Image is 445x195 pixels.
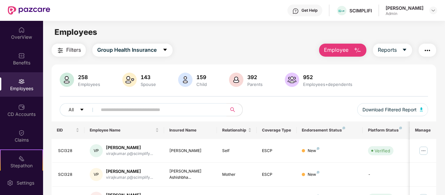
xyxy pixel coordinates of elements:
[169,148,212,154] div: [PERSON_NAME]
[308,172,319,178] div: New
[246,74,264,80] div: 392
[317,171,319,174] img: svg+xml;base64,PHN2ZyB4bWxucz0iaHR0cDovL3d3dy53My5vcmcvMjAwMC9zdmciIHdpZHRoPSI4IiBoZWlnaHQ9IjgiIH...
[90,144,103,157] div: VP
[90,128,154,133] span: Employee Name
[139,74,157,80] div: 143
[18,78,25,85] img: svg+xml;base64,PHN2ZyBpZD0iRW1wbG95ZWVzIiB4bWxucz0iaHR0cDovL3d3dy53My5vcmcvMjAwMC9zdmciIHdpZHRoPS...
[363,163,409,187] td: -
[257,121,297,139] th: Coverage Type
[18,155,25,162] img: svg+xml;base64,PHN2ZyB4bWxucz0iaHR0cDovL3d3dy53My5vcmcvMjAwMC9zdmciIHdpZHRoPSIyMSIgaGVpZ2h0PSIyMC...
[56,47,64,54] img: svg+xml;base64,PHN2ZyB4bWxucz0iaHR0cDovL3d3dy53My5vcmcvMjAwMC9zdmciIHdpZHRoPSIyNCIgaGVpZ2h0PSIyNC...
[1,162,42,169] div: Stepathon
[178,73,192,87] img: svg+xml;base64,PHN2ZyB4bWxucz0iaHR0cDovL3d3dy53My5vcmcvMjAwMC9zdmciIHhtbG5zOnhsaW5rPSJodHRwOi8vd3...
[8,6,50,15] img: New Pazcare Logo
[410,121,436,139] th: Manage
[54,27,97,37] span: Employees
[302,74,354,80] div: 952
[431,8,436,13] img: svg+xml;base64,PHN2ZyBpZD0iRHJvcGRvd24tMzJ4MzIiIHhtbG5zPSJodHRwOi8vd3d3LnczLm9yZy8yMDAwL3N2ZyIgd2...
[195,74,208,80] div: 159
[262,172,291,178] div: ESCP
[349,7,372,14] div: SCIMPLIFI
[84,121,164,139] th: Employee Name
[302,128,358,133] div: Endorsement Status
[139,82,157,87] div: Spouse
[164,121,217,139] th: Insured Name
[97,46,157,54] span: Group Health Insurance
[58,172,80,178] div: SCI328
[18,52,25,59] img: svg+xml;base64,PHN2ZyBpZD0iQmVuZWZpdHMiIHhtbG5zPSJodHRwOi8vd3d3LnczLm9yZy8yMDAwL3N2ZyIgd2lkdGg9Ij...
[226,103,243,116] button: search
[375,147,390,154] div: Verified
[58,148,80,154] div: SCI328
[386,5,423,11] div: [PERSON_NAME]
[308,148,319,154] div: New
[90,168,103,181] div: VP
[222,148,252,154] div: Self
[399,127,402,129] img: svg+xml;base64,PHN2ZyB4bWxucz0iaHR0cDovL3d3dy53My5vcmcvMjAwMC9zdmciIHdpZHRoPSI4IiBoZWlnaHQ9IjgiIH...
[418,146,429,156] img: manageButton
[162,47,168,53] span: caret-down
[343,127,345,129] img: svg+xml;base64,PHN2ZyB4bWxucz0iaHR0cDovL3d3dy53My5vcmcvMjAwMC9zdmciIHdpZHRoPSI4IiBoZWlnaHQ9IjgiIH...
[226,107,239,112] span: search
[292,8,299,14] img: svg+xml;base64,PHN2ZyBpZD0iSGVscC0zMngzMiIgeG1sbnM9Imh0dHA6Ly93d3cudzMub3JnLzIwMDAvc3ZnIiB3aWR0aD...
[319,44,366,57] button: Employee
[420,107,423,111] img: svg+xml;base64,PHN2ZyB4bWxucz0iaHR0cDovL3d3dy53My5vcmcvMjAwMC9zdmciIHhtbG5zOnhsaW5rPSJodHRwOi8vd3...
[80,107,84,113] span: caret-down
[222,172,252,178] div: Mother
[362,106,417,113] span: Download Filtered Report
[52,44,86,57] button: Filters
[246,82,264,87] div: Parents
[122,73,137,87] img: svg+xml;base64,PHN2ZyB4bWxucz0iaHR0cDovL3d3dy53My5vcmcvMjAwMC9zdmciIHhtbG5zOnhsaW5rPSJodHRwOi8vd3...
[302,82,354,87] div: Employees+dependents
[423,47,431,54] img: svg+xml;base64,PHN2ZyB4bWxucz0iaHR0cDovL3d3dy53My5vcmcvMjAwMC9zdmciIHdpZHRoPSIyNCIgaGVpZ2h0PSIyNC...
[18,27,25,33] img: svg+xml;base64,PHN2ZyBpZD0iSG9tZSIgeG1sbnM9Imh0dHA6Ly93d3cudzMub3JnLzIwMDAvc3ZnIiB3aWR0aD0iMjAiIG...
[195,82,208,87] div: Child
[106,174,153,181] div: virajkumar.p@scimplify...
[106,151,153,157] div: virajkumar.p@scimplify...
[18,130,25,136] img: svg+xml;base64,PHN2ZyBpZD0iQ2xhaW0iIHhtbG5zPSJodHRwOi8vd3d3LnczLm9yZy8yMDAwL3N2ZyIgd2lkdGg9IjIwIi...
[285,73,299,87] img: svg+xml;base64,PHN2ZyB4bWxucz0iaHR0cDovL3d3dy53My5vcmcvMjAwMC9zdmciIHhtbG5zOnhsaW5rPSJodHRwOi8vd3...
[92,44,173,57] button: Group Health Insurancecaret-down
[52,121,85,139] th: EID
[301,8,317,13] div: Get Help
[77,74,101,80] div: 258
[337,8,346,13] img: transparent%20(1).png
[262,148,291,154] div: ESCP
[106,145,153,151] div: [PERSON_NAME]
[368,128,404,133] div: Platform Status
[60,73,74,87] img: svg+xml;base64,PHN2ZyB4bWxucz0iaHR0cDovL3d3dy53My5vcmcvMjAwMC9zdmciIHhtbG5zOnhsaW5rPSJodHRwOi8vd3...
[60,103,100,116] button: Allcaret-down
[402,47,407,53] span: caret-down
[7,180,13,186] img: svg+xml;base64,PHN2ZyBpZD0iU2V0dGluZy0yMHgyMCIgeG1sbnM9Imh0dHA6Ly93d3cudzMub3JnLzIwMDAvc3ZnIiB3aW...
[77,82,101,87] div: Employees
[66,46,81,54] span: Filters
[317,147,319,150] img: svg+xml;base64,PHN2ZyB4bWxucz0iaHR0cDovL3d3dy53My5vcmcvMjAwMC9zdmciIHdpZHRoPSI4IiBoZWlnaHQ9IjgiIH...
[106,168,153,174] div: [PERSON_NAME]
[57,128,75,133] span: EID
[229,73,243,87] img: svg+xml;base64,PHN2ZyB4bWxucz0iaHR0cDovL3d3dy53My5vcmcvMjAwMC9zdmciIHhtbG5zOnhsaW5rPSJodHRwOi8vd3...
[169,168,212,181] div: [PERSON_NAME] Ashishbha...
[217,121,257,139] th: Relationship
[324,46,348,54] span: Employee
[15,180,36,186] div: Settings
[386,11,423,16] div: Admin
[222,128,247,133] span: Relationship
[69,106,74,113] span: All
[357,103,428,116] button: Download Filtered Report
[373,44,412,57] button: Reportscaret-down
[18,104,25,110] img: svg+xml;base64,PHN2ZyBpZD0iQ0RfQWNjb3VudHMiIGRhdGEtbmFtZT0iQ0QgQWNjb3VudHMiIHhtbG5zPSJodHRwOi8vd3...
[354,47,361,54] img: svg+xml;base64,PHN2ZyB4bWxucz0iaHR0cDovL3d3dy53My5vcmcvMjAwMC9zdmciIHhtbG5zOnhsaW5rPSJodHRwOi8vd3...
[378,46,397,54] span: Reports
